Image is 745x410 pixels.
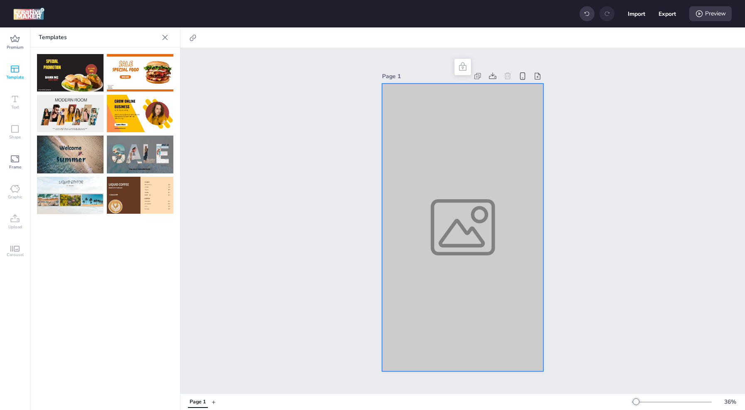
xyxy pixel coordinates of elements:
div: Page 1 [190,398,206,406]
span: Shape [9,134,21,141]
img: logo Creative Maker [13,7,44,20]
img: ypUE7hH.png [37,95,104,132]
button: Export [659,5,676,22]
img: wiC1eEj.png [37,136,104,173]
p: Templates [39,27,158,47]
span: Frame [9,164,21,170]
button: Import [628,5,645,22]
img: P4qF5We.png [37,177,104,214]
span: Premium [7,44,24,51]
span: Graphic [8,194,22,200]
img: WX2aUtf.png [107,177,173,214]
div: Tabs [184,395,212,409]
div: Page 1 [382,72,469,81]
span: Template [6,74,24,81]
button: + [212,395,216,409]
span: Upload [8,224,22,230]
img: NXLE4hq.png [107,136,173,173]
img: RDvpeV0.png [107,54,173,91]
img: 881XAHt.png [107,95,173,132]
span: Text [11,104,19,111]
img: zNDi6Os.png [37,54,104,91]
div: Preview [689,6,732,21]
div: 36 % [720,398,740,406]
span: Carousel [7,252,24,258]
